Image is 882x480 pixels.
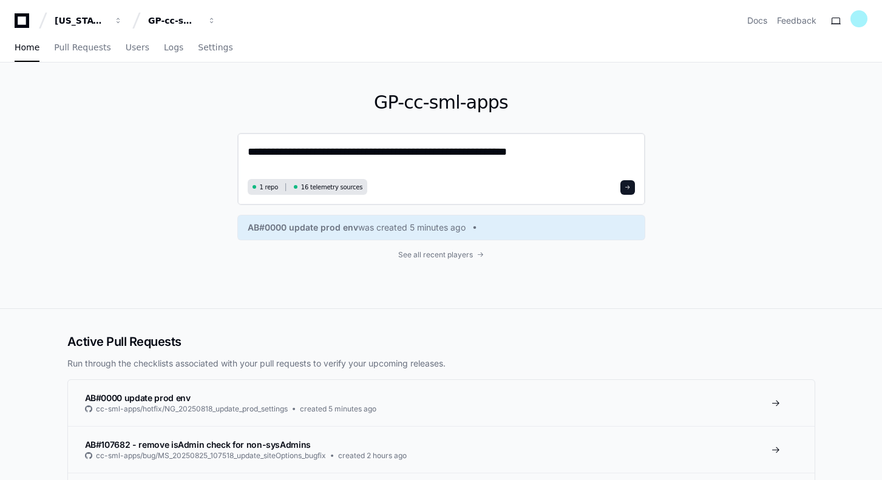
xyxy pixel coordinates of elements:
span: created 2 hours ago [338,451,407,461]
div: [US_STATE] Pacific [55,15,107,27]
a: Settings [198,34,232,62]
p: Run through the checklists associated with your pull requests to verify your upcoming releases. [67,357,815,370]
span: Pull Requests [54,44,110,51]
span: 1 repo [260,183,279,192]
span: Settings [198,44,232,51]
span: AB#0000 update prod env [248,221,358,234]
span: 16 telemetry sources [301,183,362,192]
span: cc-sml-apps/bug/MS_20250825_107518_update_siteOptions_bugfix [96,451,326,461]
button: [US_STATE] Pacific [50,10,127,32]
span: created 5 minutes ago [300,404,376,414]
span: AB#107682 - remove isAdmin check for non-sysAdmins [85,439,311,450]
a: Logs [164,34,183,62]
h2: Active Pull Requests [67,333,815,350]
a: Users [126,34,149,62]
span: Logs [164,44,183,51]
span: cc-sml-apps/hotfix/NG_20250818_update_prod_settings [96,404,288,414]
span: AB#0000 update prod env [85,393,191,403]
a: Home [15,34,39,62]
a: Docs [747,15,767,27]
span: Home [15,44,39,51]
a: Pull Requests [54,34,110,62]
span: See all recent players [398,250,473,260]
a: AB#0000 update prod envwas created 5 minutes ago [248,221,635,234]
h1: GP-cc-sml-apps [237,92,645,113]
a: AB#107682 - remove isAdmin check for non-sysAdminscc-sml-apps/bug/MS_20250825_107518_update_siteO... [68,426,815,473]
button: Feedback [777,15,816,27]
div: GP-cc-sml-apps [148,15,200,27]
span: was created 5 minutes ago [358,221,466,234]
span: Users [126,44,149,51]
a: AB#0000 update prod envcc-sml-apps/hotfix/NG_20250818_update_prod_settingscreated 5 minutes ago [68,380,815,426]
a: See all recent players [237,250,645,260]
button: GP-cc-sml-apps [143,10,221,32]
